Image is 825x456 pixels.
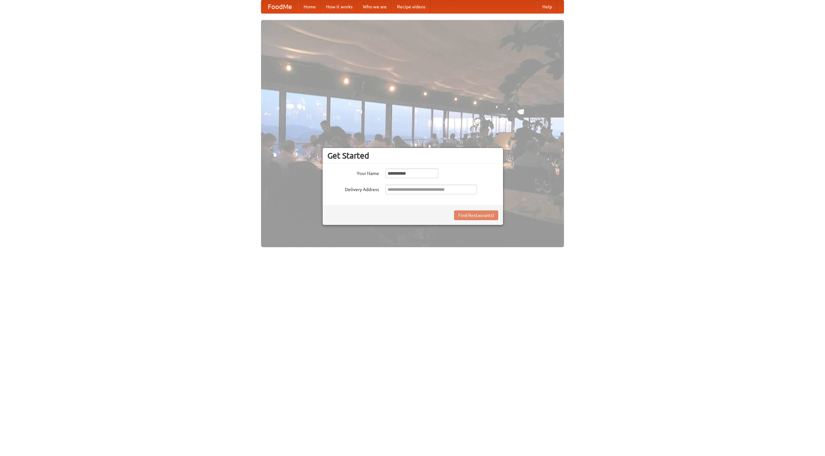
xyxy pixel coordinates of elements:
a: How it works [321,0,358,13]
label: Your Name [327,169,379,177]
h3: Get Started [327,151,498,160]
a: Help [537,0,557,13]
a: Recipe videos [392,0,431,13]
a: Home [298,0,321,13]
label: Delivery Address [327,185,379,193]
a: FoodMe [261,0,298,13]
a: Who we are [358,0,392,13]
button: Find Restaurants! [454,210,498,220]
